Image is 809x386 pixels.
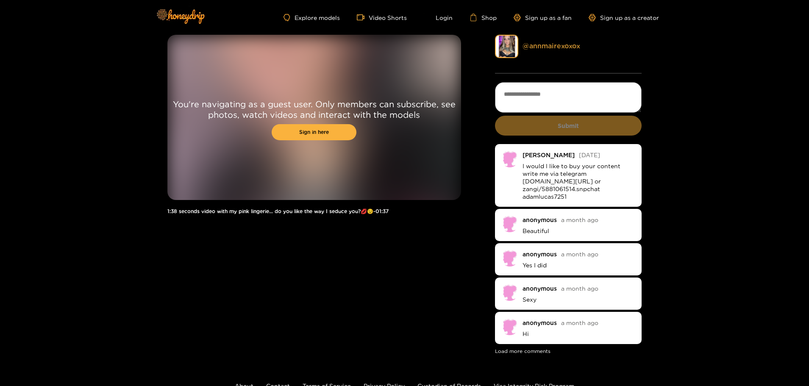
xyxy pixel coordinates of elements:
img: no-avatar.png [501,215,518,232]
div: anonymous [523,285,557,292]
a: Video Shorts [357,14,407,21]
div: anonymous [523,319,557,326]
span: video-camera [357,14,369,21]
span: a month ago [561,251,598,257]
img: no-avatar.png [501,284,518,301]
p: You're navigating as a guest user. Only members can subscribe, see photos, watch videos and inter... [167,99,461,120]
span: a month ago [561,285,598,292]
a: Sign up as a creator [589,14,659,21]
a: Sign up as a fan [514,14,572,21]
span: a month ago [561,217,598,223]
button: Load more comments [495,348,550,354]
h1: 1:38 seconds video with my pink lingerie... do you like the way I seduce you?💋😉 - 01:37 [167,208,461,214]
span: a month ago [561,319,598,326]
p: I would l like to buy your content write me via telegram [DOMAIN_NAME][URL] or zangi/5881061514.s... [523,162,636,200]
p: Yes I did [523,261,636,269]
p: Hi [523,330,636,338]
button: Submit [495,116,642,136]
p: Beautiful [523,227,636,235]
img: no-avatar.png [501,150,518,167]
a: Explore models [284,14,339,21]
img: no-avatar.png [501,318,518,335]
p: Sexy [523,296,636,303]
div: anonymous [523,217,557,223]
a: Login [424,14,453,21]
img: no-avatar.png [501,250,518,267]
span: [DATE] [579,152,600,158]
div: [PERSON_NAME] [523,152,575,158]
div: anonymous [523,251,557,257]
img: annmairexoxox [495,35,518,58]
a: Sign in here [272,124,356,140]
a: @ annmairexoxox [523,42,580,50]
a: Shop [470,14,497,21]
